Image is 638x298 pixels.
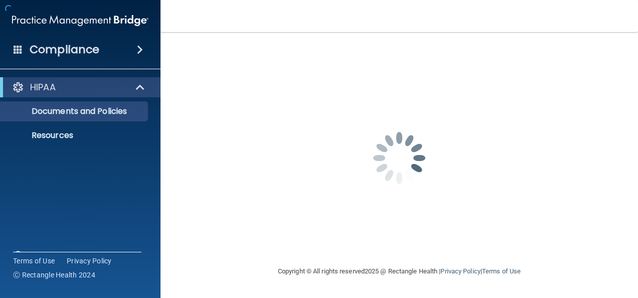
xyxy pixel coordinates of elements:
[12,250,146,262] a: OSHA
[13,256,55,266] a: Terms of Use
[464,227,626,267] iframe: Drift Widget Chat Controller
[349,108,449,208] img: spinner.e123f6fc.gif
[13,270,95,280] span: Ⓒ Rectangle Health 2024
[7,130,143,140] p: Resources
[12,11,148,31] img: PMB logo
[30,250,55,262] p: OSHA
[440,267,480,275] a: Privacy Policy
[482,267,521,275] a: Terms of Use
[216,255,582,287] div: Copyright © All rights reserved 2025 @ Rectangle Health | |
[30,43,99,57] h4: Compliance
[30,81,56,93] p: HIPAA
[67,256,112,266] a: Privacy Policy
[12,81,145,93] a: HIPAA
[7,106,143,116] p: Documents and Policies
